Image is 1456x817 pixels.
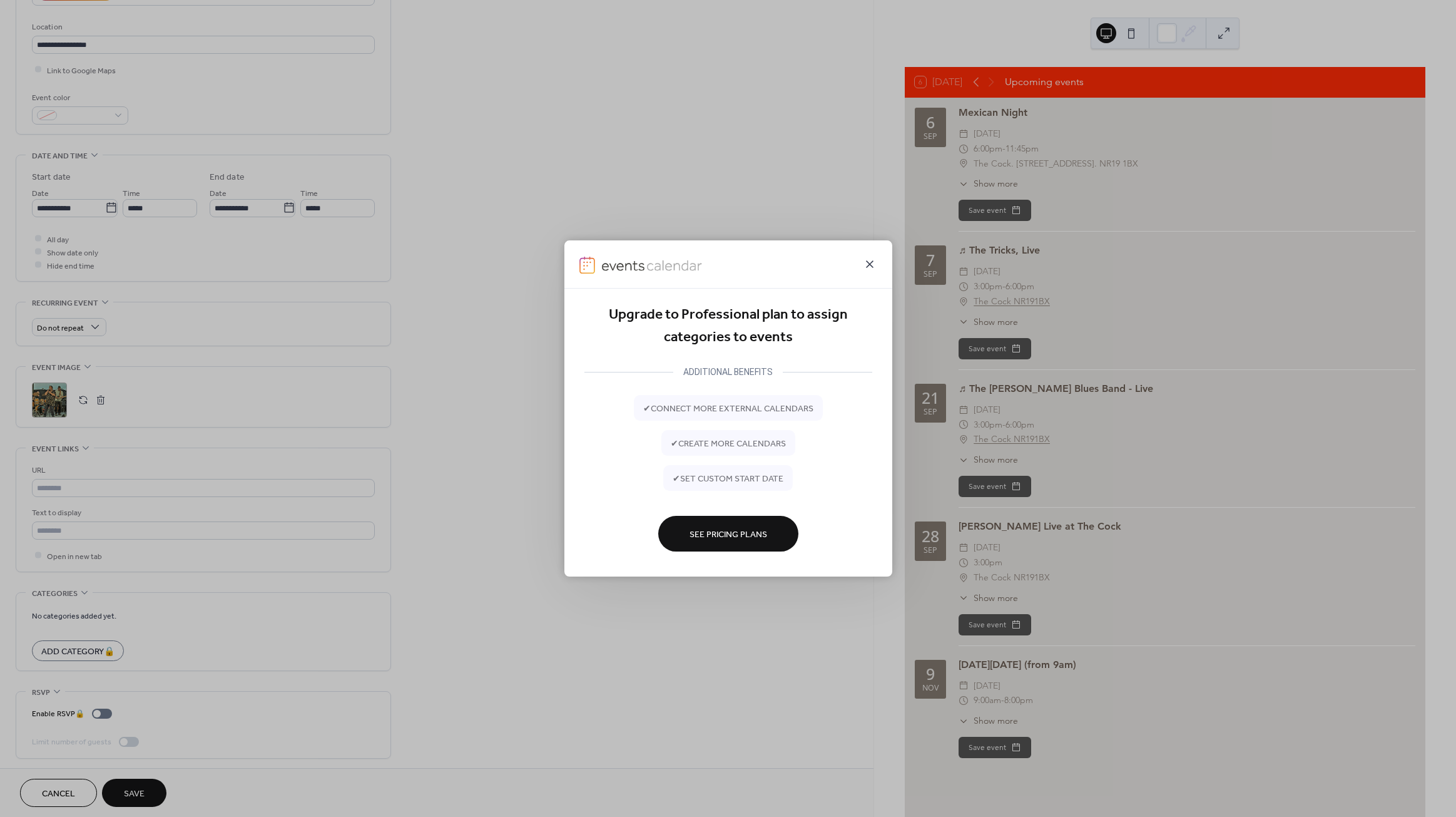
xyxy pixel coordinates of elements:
img: logo-type [601,256,703,274]
span: See Pricing Plans [690,528,767,542]
span: ✔ create more calendars [671,438,786,451]
span: ✔ set custom start date [673,473,783,486]
span: ✔ connect more external calendars [643,403,813,416]
button: See Pricing Plans [658,516,798,552]
div: ADDITIONAL BENEFITS [673,364,783,379]
div: Upgrade to Professional plan to assign categories to events [584,304,872,349]
img: logo-icon [579,256,596,274]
